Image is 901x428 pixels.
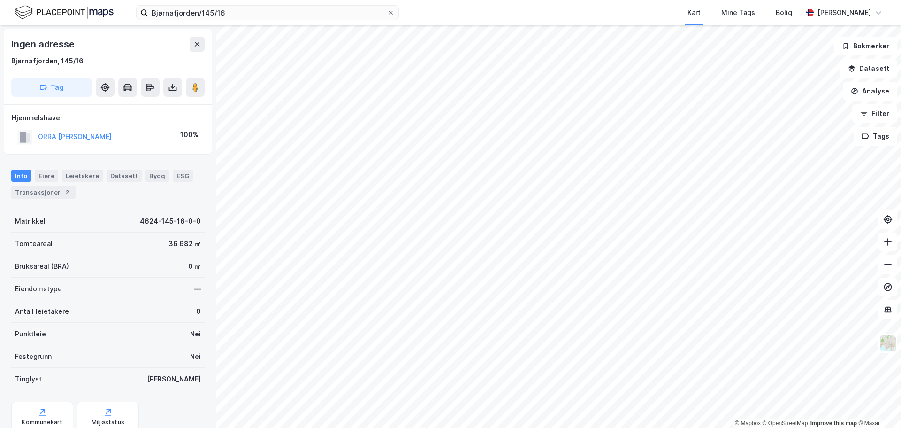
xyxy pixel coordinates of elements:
div: Festegrunn [15,351,52,362]
button: Datasett [840,59,897,78]
div: 2 [62,187,72,197]
div: ESG [173,170,193,182]
div: 36 682 ㎡ [168,238,201,249]
div: Datasett [107,170,142,182]
img: Z [879,335,897,352]
div: Leietakere [62,170,103,182]
div: Bolig [776,7,792,18]
button: Tag [11,78,92,97]
div: Tinglyst [15,374,42,385]
div: 100% [180,129,199,140]
div: Antall leietakere [15,306,69,317]
a: OpenStreetMap [763,420,808,427]
div: Bruksareal (BRA) [15,261,69,272]
div: 4624-145-16-0-0 [140,216,201,227]
div: Kommunekart [22,419,62,426]
a: Mapbox [735,420,761,427]
div: Nei [190,351,201,362]
button: Tags [854,127,897,146]
button: Filter [852,104,897,123]
div: Nei [190,328,201,340]
div: Eiere [35,170,58,182]
a: Improve this map [810,420,857,427]
div: Hjemmelshaver [12,112,204,124]
div: — [194,283,201,295]
div: Tomteareal [15,238,53,249]
div: 0 ㎡ [188,261,201,272]
div: Kontrollprogram for chat [854,383,901,428]
div: Eiendomstype [15,283,62,295]
div: Mine Tags [721,7,755,18]
div: Matrikkel [15,216,46,227]
img: logo.f888ab2527a4732fd821a326f86c7f29.svg [15,4,114,21]
div: Miljøstatus [92,419,124,426]
button: Analyse [843,82,897,101]
iframe: Chat Widget [854,383,901,428]
div: Bygg [145,170,169,182]
div: [PERSON_NAME] [817,7,871,18]
div: Bjørnafjorden, 145/16 [11,55,84,67]
input: Søk på adresse, matrikkel, gårdeiere, leietakere eller personer [148,6,387,20]
div: Transaksjoner [11,186,76,199]
div: Punktleie [15,328,46,340]
div: [PERSON_NAME] [147,374,201,385]
div: Ingen adresse [11,37,76,52]
button: Bokmerker [834,37,897,55]
div: Info [11,170,31,182]
div: Kart [687,7,701,18]
div: 0 [196,306,201,317]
